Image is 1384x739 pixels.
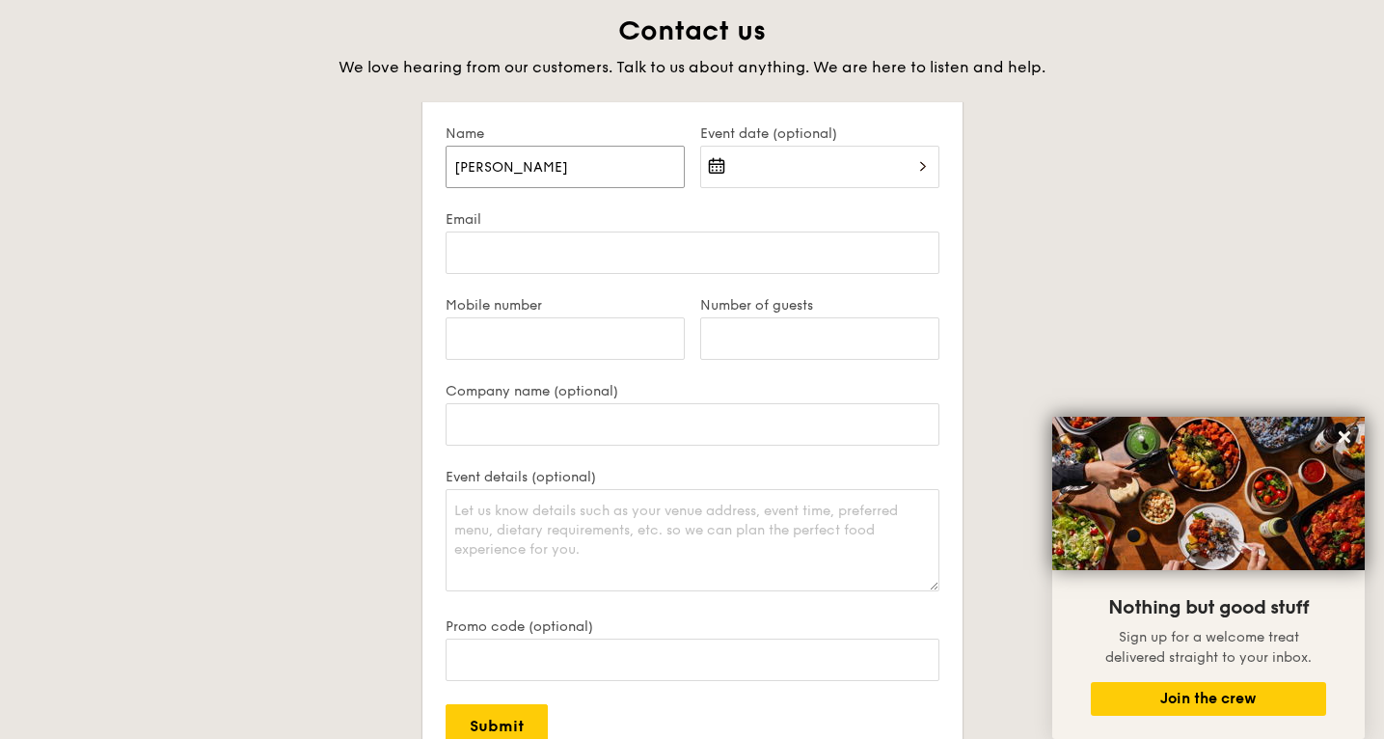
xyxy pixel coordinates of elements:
button: Close [1329,422,1360,452]
label: Event details (optional) [446,469,939,485]
label: Company name (optional) [446,383,939,399]
label: Mobile number [446,297,685,314]
button: Join the crew [1091,682,1326,716]
label: Promo code (optional) [446,618,939,635]
span: Sign up for a welcome treat delivered straight to your inbox. [1105,629,1312,666]
label: Email [446,211,939,228]
textarea: Let us know details such as your venue address, event time, preferred menu, dietary requirements,... [446,489,939,591]
span: Contact us [618,14,766,47]
label: Event date (optional) [700,125,939,142]
span: We love hearing from our customers. Talk to us about anything. We are here to listen and help. [339,58,1045,76]
span: Nothing but good stuff [1108,596,1309,619]
label: Number of guests [700,297,939,314]
label: Name [446,125,685,142]
img: DSC07876-Edit02-Large.jpeg [1052,417,1365,570]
